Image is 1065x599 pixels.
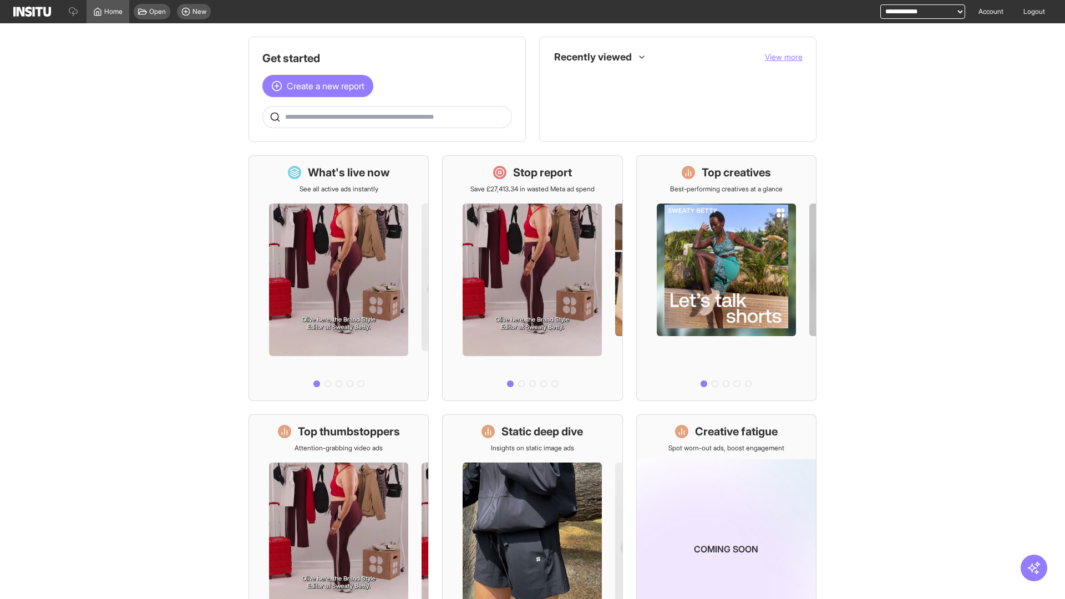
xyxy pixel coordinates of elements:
button: Create a new report [262,75,373,97]
span: Open [149,7,166,16]
span: Home [104,7,123,16]
a: Stop reportSave £27,413.34 in wasted Meta ad spend [442,155,622,401]
p: Best-performing creatives at a glance [670,185,783,194]
img: Logo [13,7,51,17]
p: Attention-grabbing video ads [295,444,383,453]
p: Insights on static image ads [491,444,574,453]
p: Save £27,413.34 in wasted Meta ad spend [470,185,595,194]
h1: What's live now [308,165,390,180]
span: View more [765,52,803,62]
span: New [192,7,206,16]
h1: Get started [262,50,512,66]
h1: Top creatives [702,165,771,180]
a: What's live nowSee all active ads instantly [248,155,429,401]
p: See all active ads instantly [300,185,378,194]
a: Top creativesBest-performing creatives at a glance [636,155,816,401]
h1: Stop report [513,165,572,180]
h1: Top thumbstoppers [298,424,400,439]
button: View more [765,52,803,63]
h1: Static deep dive [501,424,583,439]
span: Create a new report [287,79,364,93]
